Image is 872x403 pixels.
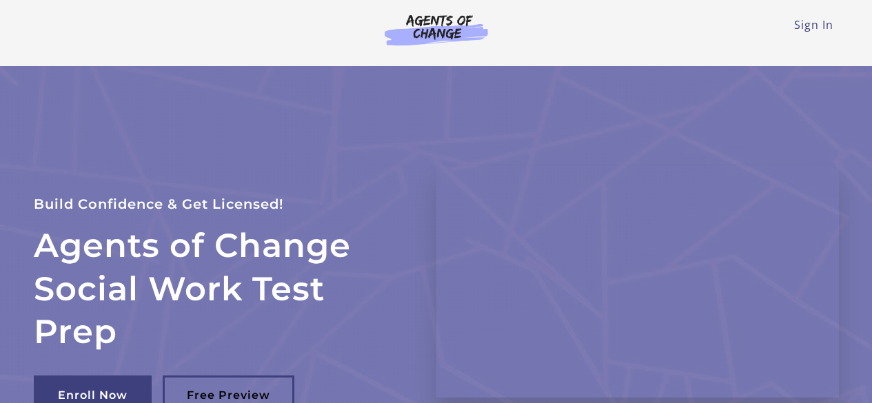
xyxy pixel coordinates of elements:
[370,14,503,45] img: Agents of Change Logo
[34,193,403,216] p: Build Confidence & Get Licensed!
[794,17,833,32] a: Sign In
[34,224,403,353] h2: Agents of Change Social Work Test Prep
